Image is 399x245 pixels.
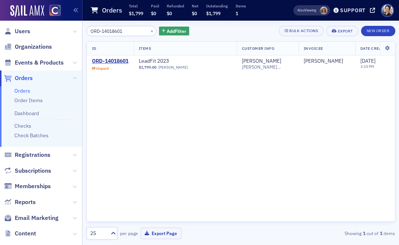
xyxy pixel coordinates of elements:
span: 1 [236,10,238,16]
a: Orders [4,74,33,82]
button: Export Page [141,228,181,239]
span: Registrations [15,151,50,159]
span: ID [92,46,96,51]
span: Invoicee [304,46,323,51]
p: Outstanding [206,3,228,8]
a: Reports [4,198,36,206]
a: Dashboard [14,110,39,117]
button: Bulk Actions [279,26,324,36]
a: Organizations [4,43,52,51]
label: per page [120,230,138,237]
p: Refunded [167,3,184,8]
span: Date Created [360,46,389,51]
span: [PERSON_NAME][EMAIL_ADDRESS][PERSON_NAME][DOMAIN_NAME] [242,64,293,70]
span: Orders [15,74,33,82]
button: AddFilter [159,27,189,36]
span: Emily Ludtke [304,58,350,65]
p: Paid [151,3,159,8]
span: $0 [167,10,172,16]
strong: 1 [378,230,384,237]
span: Profile [381,4,394,17]
span: $1,799 [129,10,143,16]
p: Net [192,3,198,8]
a: Email Marketing [4,214,59,222]
a: View Homepage [44,5,61,17]
span: [DATE] [360,58,375,64]
span: $1,799.00 [139,65,156,70]
a: [PERSON_NAME] [158,65,188,70]
p: Items [236,3,246,8]
a: Events & Products [4,59,64,67]
span: Email Marketing [15,214,59,222]
a: Orders [14,87,30,94]
span: Memberships [15,182,51,190]
span: Customer Info [242,46,275,51]
a: Memberships [4,182,51,190]
div: Support [340,7,366,14]
a: [PERSON_NAME] [242,58,281,65]
div: Bulk Actions [289,29,318,33]
strong: 1 [361,230,367,237]
span: Organizations [15,43,52,51]
h1: Orders [102,6,122,15]
a: [PERSON_NAME] [304,58,343,65]
span: Subscriptions [15,167,51,175]
a: Users [4,27,30,35]
span: Items [139,46,151,51]
a: LeadFit 2023 [139,58,232,65]
p: Total [129,3,143,8]
a: Order Items [14,97,43,104]
span: $1,799 [206,10,220,16]
a: Check Batches [14,132,49,139]
div: 25 [90,230,106,237]
a: Registrations [4,151,50,159]
span: Reports [15,198,36,206]
a: ORD-14018601 [92,58,128,65]
span: Events & Products [15,59,64,67]
span: Viewing [297,8,316,13]
div: Showing out of items [297,230,395,237]
button: Export [326,26,358,36]
time: 3:15 PM [360,64,374,69]
span: Users [15,27,30,35]
input: Search… [86,26,157,36]
button: × [149,27,155,34]
img: SailAMX [49,5,61,16]
a: Content [4,230,36,238]
div: Unpaid [96,66,109,71]
a: Subscriptions [4,167,51,175]
span: $0 [192,10,197,16]
a: Checks [14,122,31,129]
button: New Order [361,26,395,36]
div: Export [338,29,353,33]
span: Content [15,230,36,238]
span: Cheryl Moss [320,7,328,14]
img: SailAMX [10,5,44,17]
span: $0 [151,10,156,16]
a: New Order [361,27,395,34]
span: Add Filter [167,28,186,34]
div: Also [297,8,304,13]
